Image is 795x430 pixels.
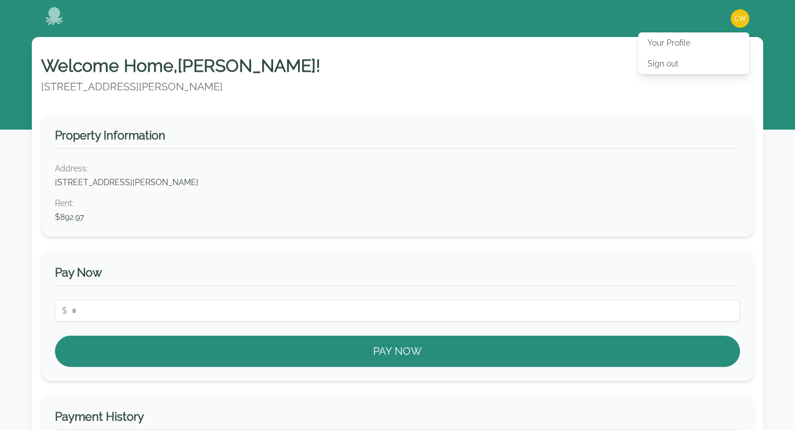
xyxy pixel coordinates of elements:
h1: Welcome Home, [PERSON_NAME] ! [41,56,754,76]
button: Your Profile [638,32,749,53]
h3: Property Information [55,127,740,149]
p: [STREET_ADDRESS][PERSON_NAME] [41,79,754,95]
button: Sign out [638,53,749,74]
dt: Address: [55,163,740,174]
h3: Payment History [55,409,740,430]
h3: Pay Now [55,264,740,286]
dd: [STREET_ADDRESS][PERSON_NAME] [55,177,740,188]
dt: Rent : [55,197,740,209]
button: Pay Now [55,336,740,367]
dd: $892.97 [55,211,740,223]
